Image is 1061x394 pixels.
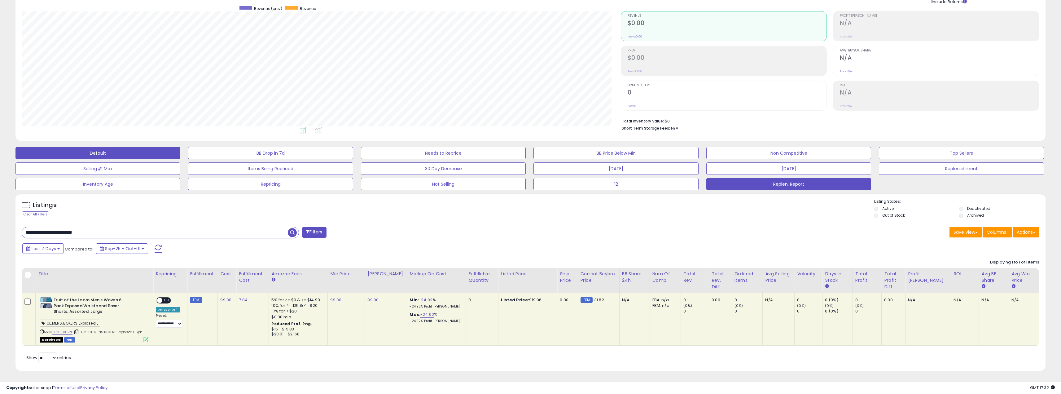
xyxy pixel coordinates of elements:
[54,297,129,316] b: Fruit of the Loom Men's Woven 6 Pack Exposed Waistband Boxer Shorts, Assorted, Large
[271,303,323,308] div: 10% for >= $15 & <= $20
[874,199,1046,205] p: Listing States:
[908,271,948,284] div: Profit [PERSON_NAME]
[533,147,698,159] button: BB Price Below Min
[271,321,312,326] b: Reduced Prof. Rng.
[239,271,266,284] div: Fulfillment Cost
[652,303,676,308] div: FBM: n/a
[40,320,100,327] span: FOL.MENS.BOXERS.Explosed.L
[1013,227,1039,237] button: Actions
[96,243,148,254] button: Sep-25 - Oct-01
[628,35,642,38] small: Prev: $0.00
[840,20,1039,28] h2: N/A
[220,271,234,277] div: Cost
[855,271,879,284] div: Total Profit
[967,213,984,218] label: Archived
[239,297,248,303] a: 7.84
[533,178,698,190] button: 12
[797,303,806,308] small: (0%)
[300,6,316,11] span: Revenue
[840,84,1039,87] span: ROI
[734,303,743,308] small: (0%)
[628,104,636,108] small: Prev: 0
[671,125,678,131] span: N/A
[73,330,142,334] span: | SKU: FOL.MENS.BOXERS.Explosed.L.6pk
[683,297,709,303] div: 0
[797,297,822,303] div: 0
[622,126,670,131] b: Short Term Storage Fees:
[840,35,852,38] small: Prev: N/A
[981,271,1006,284] div: Avg BB Share
[825,284,829,289] small: Days In Stock.
[825,271,850,284] div: Days In Stock
[302,227,326,238] button: Filters
[712,271,729,290] div: Total Rev. Diff.
[706,147,871,159] button: Non Competitive
[879,147,1044,159] button: Top Sellers
[156,314,182,328] div: Preset:
[420,312,434,318] a: -24.92
[825,308,853,314] div: 0 (0%)
[628,84,827,87] span: Ordered Items
[361,178,526,190] button: Not Selling
[330,271,362,277] div: Min Price
[840,49,1039,52] span: Avg. Buybox Share
[271,314,323,320] div: $0.30 min
[882,206,894,211] label: Active
[840,69,852,73] small: Prev: N/A
[367,271,404,277] div: [PERSON_NAME]
[410,312,420,317] b: Max:
[15,147,180,159] button: Default
[410,304,461,309] p: -24.92% Profit [PERSON_NAME]
[840,14,1039,18] span: Profit [PERSON_NAME]
[908,297,946,303] div: N/A
[884,271,903,290] div: Total Profit Diff.
[981,284,985,289] small: Avg BB Share.
[840,54,1039,63] h2: N/A
[410,319,461,323] p: -24.92% Profit [PERSON_NAME]
[271,297,323,303] div: 5% for >= $0 & <= $14.99
[22,211,49,217] div: Clear All Filters
[190,271,215,277] div: Fulfillment
[797,308,822,314] div: 0
[706,178,871,190] button: Replen. Report
[410,271,463,277] div: Markup on Cost
[825,303,834,308] small: (0%)
[33,201,57,210] h5: Listings
[797,271,820,277] div: Velocity
[40,297,52,308] img: 61ag2lygF2L._SL40_.jpg
[410,312,461,323] div: %
[468,297,493,303] div: 0
[987,229,1006,235] span: Columns
[581,271,617,284] div: Current Buybox Price
[622,297,645,303] div: N/A
[533,162,698,175] button: [DATE]
[967,206,990,211] label: Deactivated
[105,246,140,252] span: Sep-25 - Oct-01
[983,227,1012,237] button: Columns
[840,104,852,108] small: Prev: N/A
[40,297,148,342] div: ASIN:
[65,246,93,252] span: Compared to:
[271,277,275,283] small: Amazon Fees.
[765,297,790,303] div: N/A
[628,89,827,97] h2: 0
[188,162,353,175] button: Items Being Repriced
[734,308,763,314] div: 0
[271,308,323,314] div: 17% for > $20
[40,337,63,343] span: All listings that are unavailable for purchase on Amazon for any reason other than out-of-stock
[652,271,678,284] div: Num of Comp.
[1011,284,1015,289] small: Avg Win Price.
[26,355,71,361] span: Show: entries
[220,297,231,303] a: 99.00
[825,297,853,303] div: 0 (0%)
[734,297,763,303] div: 0
[882,213,905,218] label: Out of Stock
[981,297,1004,303] div: N/A
[954,297,974,303] div: N/A
[594,297,604,303] span: 31.82
[156,307,180,312] div: Amazon AI *
[683,308,709,314] div: 0
[32,246,56,252] span: Last 7 Days
[361,162,526,175] button: 30 Day Decrease
[622,271,647,284] div: BB Share 24h.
